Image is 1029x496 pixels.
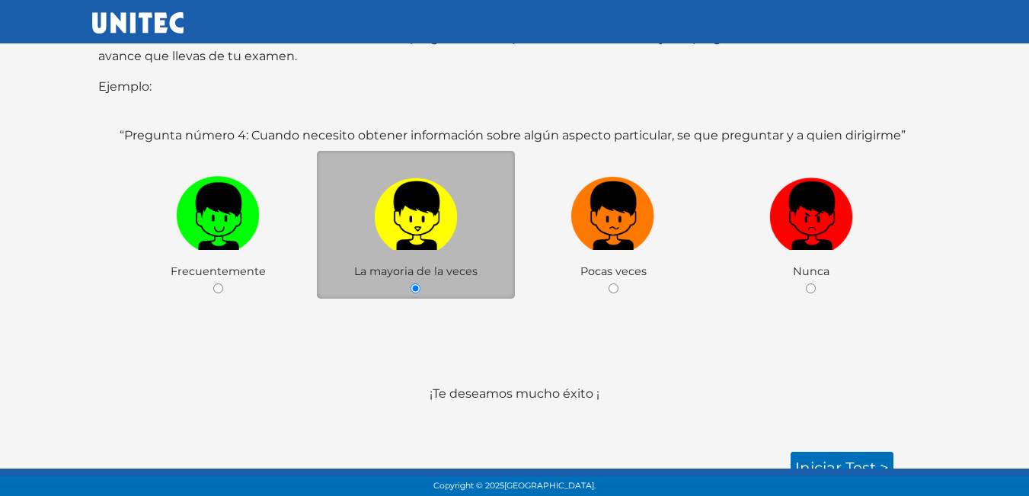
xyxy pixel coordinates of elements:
[354,264,478,278] span: La mayoria de la veces
[98,29,932,66] p: Para terminar el examen debes contestar todas las preguntas. En la parte inferior de cada hoja de...
[504,481,596,491] span: [GEOGRAPHIC_DATA].
[793,264,829,278] span: Nunca
[176,171,260,251] img: v1.png
[374,171,458,251] img: a1.png
[769,171,853,251] img: r1.png
[171,264,266,278] span: Frecuentemente
[98,78,932,96] p: Ejemplo:
[98,385,932,440] p: ¡Te deseamos mucho éxito ¡
[92,12,184,34] img: UNITEC
[580,264,647,278] span: Pocas veces
[120,126,906,145] label: “Pregunta número 4: Cuando necesito obtener información sobre algún aspecto particular, se que pr...
[791,452,893,484] a: Iniciar test >
[571,171,655,251] img: n1.png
